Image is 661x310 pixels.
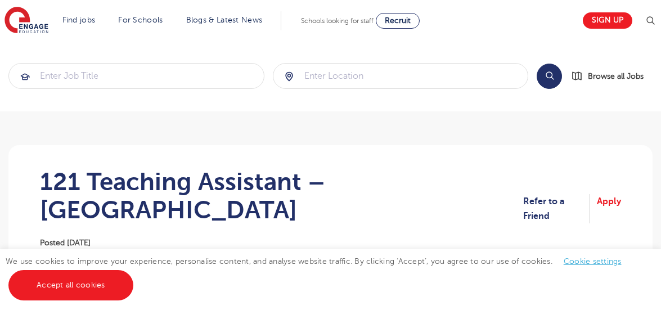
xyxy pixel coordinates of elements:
[40,239,91,247] span: Posted [DATE]
[537,64,562,89] button: Search
[385,16,411,25] span: Recruit
[597,194,621,224] a: Apply
[376,13,420,29] a: Recruit
[186,16,263,24] a: Blogs & Latest News
[40,168,523,224] h1: 121 Teaching Assistant – [GEOGRAPHIC_DATA]
[118,16,163,24] a: For Schools
[62,16,96,24] a: Find jobs
[571,70,653,83] a: Browse all Jobs
[8,270,133,300] a: Accept all cookies
[564,257,622,266] a: Cookie settings
[6,257,633,289] span: We use cookies to improve your experience, personalise content, and analyse website traffic. By c...
[273,64,528,88] input: Submit
[9,64,264,88] input: Submit
[588,70,644,83] span: Browse all Jobs
[8,63,264,89] div: Submit
[5,7,48,35] img: Engage Education
[583,12,632,29] a: Sign up
[301,17,374,25] span: Schools looking for staff
[523,194,590,224] a: Refer to a Friend
[273,63,529,89] div: Submit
